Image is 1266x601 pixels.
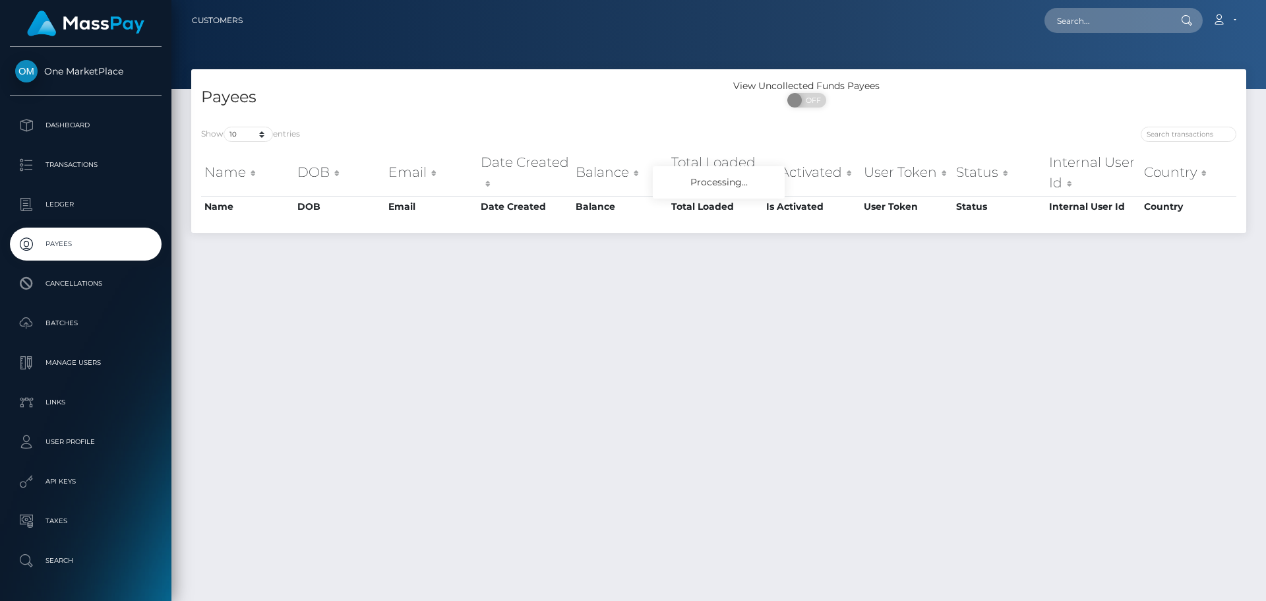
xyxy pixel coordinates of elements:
th: Balance [572,196,668,217]
p: API Keys [15,472,156,491]
p: Cancellations [15,274,156,294]
span: OFF [795,93,828,108]
a: User Profile [10,426,162,459]
input: Search... [1044,8,1168,33]
div: View Uncollected Funds Payees [719,79,895,93]
span: One MarketPlace [10,65,162,77]
a: Batches [10,307,162,340]
select: Showentries [224,127,273,142]
a: Search [10,544,162,577]
a: Manage Users [10,346,162,379]
th: User Token [860,149,953,196]
p: Search [15,551,156,571]
a: Ledger [10,188,162,221]
th: Email [385,149,477,196]
p: Links [15,393,156,412]
a: API Keys [10,465,162,498]
th: Country [1141,149,1236,196]
th: DOB [294,196,385,217]
th: Balance [572,149,668,196]
th: Name [201,196,294,217]
p: Dashboard [15,115,156,135]
a: Taxes [10,505,162,538]
th: Country [1141,196,1236,217]
th: User Token [860,196,953,217]
p: User Profile [15,432,156,452]
p: Payees [15,234,156,254]
p: Taxes [15,511,156,531]
div: Processing... [653,166,785,199]
th: Name [201,149,294,196]
h4: Payees [201,86,709,109]
img: MassPay Logo [27,11,144,36]
th: DOB [294,149,385,196]
a: Dashboard [10,109,162,142]
th: Total Loaded [668,149,763,196]
a: Transactions [10,148,162,181]
a: Cancellations [10,267,162,300]
th: Date Created [477,149,573,196]
th: Is Activated [763,149,860,196]
th: Total Loaded [668,196,763,217]
a: Payees [10,228,162,261]
p: Batches [15,313,156,333]
a: Links [10,386,162,419]
label: Show entries [201,127,300,142]
th: Is Activated [763,196,860,217]
th: Date Created [477,196,573,217]
a: Customers [192,7,243,34]
th: Internal User Id [1046,196,1141,217]
img: One MarketPlace [15,60,38,82]
th: Status [953,149,1046,196]
input: Search transactions [1141,127,1236,142]
p: Transactions [15,155,156,175]
p: Manage Users [15,353,156,373]
th: Internal User Id [1046,149,1141,196]
p: Ledger [15,195,156,214]
th: Email [385,196,477,217]
th: Status [953,196,1046,217]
